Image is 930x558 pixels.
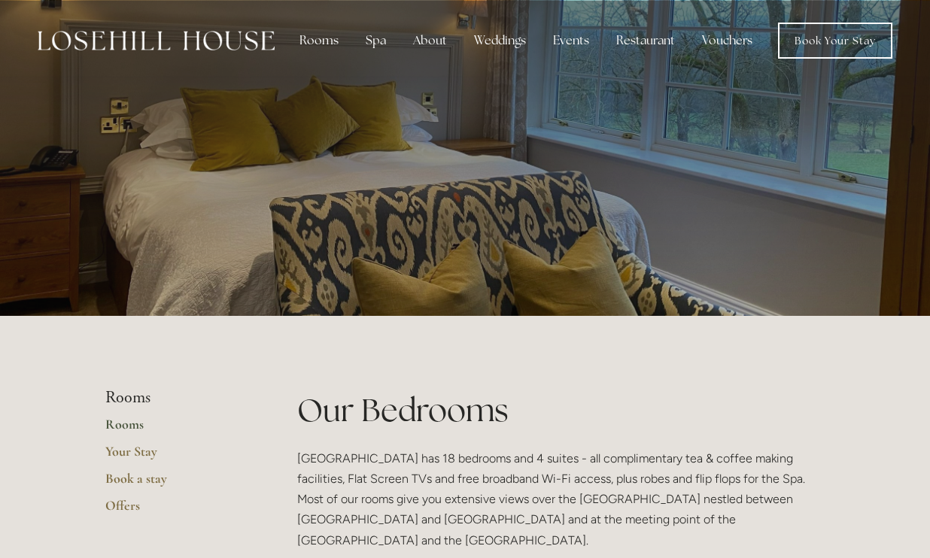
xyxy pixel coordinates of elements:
[604,26,687,56] div: Restaurant
[105,470,249,497] a: Book a stay
[354,26,398,56] div: Spa
[105,497,249,524] a: Offers
[462,26,538,56] div: Weddings
[105,416,249,443] a: Rooms
[105,388,249,408] li: Rooms
[297,388,825,432] h1: Our Bedrooms
[38,31,275,50] img: Losehill House
[401,26,459,56] div: About
[297,448,825,550] p: [GEOGRAPHIC_DATA] has 18 bedrooms and 4 suites - all complimentary tea & coffee making facilities...
[690,26,764,56] a: Vouchers
[541,26,601,56] div: Events
[778,23,892,59] a: Book Your Stay
[105,443,249,470] a: Your Stay
[287,26,351,56] div: Rooms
